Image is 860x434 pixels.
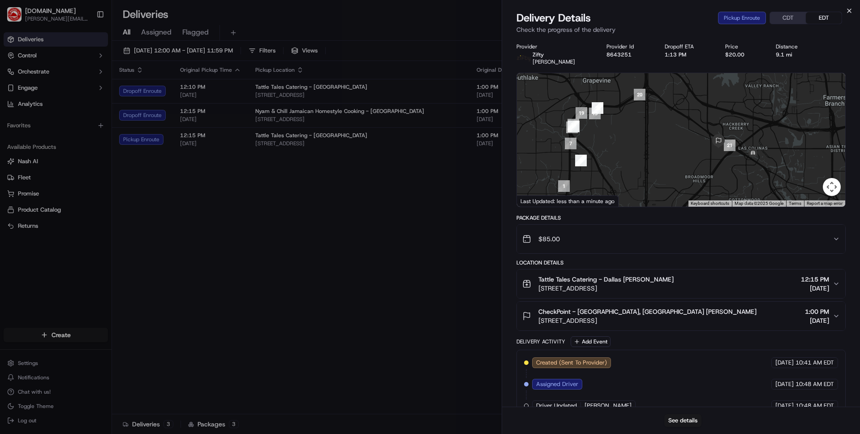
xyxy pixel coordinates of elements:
span: [PERSON_NAME] [533,58,575,65]
span: [PERSON_NAME] [28,163,73,170]
button: CheckPoint - [GEOGRAPHIC_DATA], [GEOGRAPHIC_DATA] [PERSON_NAME][STREET_ADDRESS]1:00 PM[DATE] [517,302,845,330]
span: CheckPoint - [GEOGRAPHIC_DATA], [GEOGRAPHIC_DATA] [PERSON_NAME] [538,307,757,316]
button: CDT [770,12,806,24]
div: 💻 [76,201,83,208]
span: • [67,139,70,146]
span: [DATE] [801,284,829,293]
span: 12:15 PM [801,275,829,284]
span: Assigned Driver [536,380,578,388]
a: Terms (opens in new tab) [789,201,801,206]
div: 16 [568,121,580,132]
div: $20.00 [725,51,761,58]
div: We're available if you need us! [40,95,123,102]
div: 20 [634,89,645,100]
button: 8643251 [606,51,632,58]
img: Nash [9,9,27,27]
button: Keyboard shortcuts [691,200,729,207]
div: 14 [566,122,578,133]
img: zifty-logo-trans-sq.png [516,51,531,65]
span: Created (Sent To Provider) [536,359,607,367]
span: [DATE] [775,380,794,388]
span: [STREET_ADDRESS] [538,316,757,325]
div: Start new chat [40,86,147,95]
div: Provider Id [606,43,651,50]
button: Map camera controls [823,178,841,196]
div: Last Updated: less than a minute ago [517,195,619,207]
span: 1:00 PM [805,307,829,316]
span: API Documentation [85,200,144,209]
div: Provider [516,43,592,50]
div: 📗 [9,201,16,208]
button: Add Event [571,336,611,347]
span: Delivery Details [516,11,591,25]
div: Delivery Activity [516,338,565,345]
span: Driver Updated [536,402,577,410]
span: [DATE] [775,359,794,367]
span: [DATE] [79,163,98,170]
div: 1 [558,180,570,192]
div: 1:13 PM [665,51,711,58]
p: Check the progress of the delivery [516,25,846,34]
div: 13 [589,108,601,119]
span: [PERSON_NAME] [585,402,632,410]
span: $85.00 [538,234,560,243]
div: Distance [776,43,815,50]
p: Welcome 👋 [9,36,163,50]
button: Tattle Tales Catering - Dallas [PERSON_NAME][STREET_ADDRESS]12:15 PM[DATE] [517,269,845,298]
div: 18 [568,119,579,130]
span: Regen Pajulas [28,139,65,146]
div: 21 [724,139,735,151]
span: Knowledge Base [18,200,69,209]
img: 1736555255976-a54dd68f-1ca7-489b-9aae-adbdc363a1c4 [18,139,25,147]
div: 9.1 mi [776,51,815,58]
button: Start new chat [152,88,163,99]
div: 19 [576,107,587,119]
img: Google [519,195,549,207]
div: 12 [592,102,603,114]
div: Price [725,43,761,50]
button: EDT [806,12,842,24]
span: [DATE] [775,402,794,410]
span: [DATE] [72,139,90,146]
button: See all [139,115,163,126]
div: Location Details [516,259,846,266]
a: Powered byPylon [63,222,108,229]
span: [STREET_ADDRESS] [538,284,674,293]
span: [DATE] [805,316,829,325]
a: Open this area in Google Maps (opens a new window) [519,195,549,207]
span: • [74,163,77,170]
span: Tattle Tales Catering - Dallas [PERSON_NAME] [538,275,674,284]
div: 7 [565,138,576,149]
img: Richard Lyman [9,155,23,169]
div: 6 [575,155,587,166]
img: 4281594248423_2fcf9dad9f2a874258b8_72.png [19,86,35,102]
a: 💻API Documentation [72,197,147,213]
span: 10:41 AM EDT [795,359,834,367]
div: Past conversations [9,117,60,124]
a: Report a map error [807,201,843,206]
div: Dropoff ETA [665,43,711,50]
button: $85.00 [517,225,845,253]
button: See details [664,414,701,427]
img: Regen Pajulas [9,130,23,145]
span: 10:48 AM EDT [795,380,834,388]
span: Map data ©2025 Google [735,201,783,206]
input: Got a question? Start typing here... [23,58,161,67]
span: Pylon [89,222,108,229]
div: Package Details [516,214,846,221]
a: 📗Knowledge Base [5,197,72,213]
p: Zifty [533,51,575,58]
span: 10:48 AM EDT [795,402,834,410]
img: 1736555255976-a54dd68f-1ca7-489b-9aae-adbdc363a1c4 [9,86,25,102]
